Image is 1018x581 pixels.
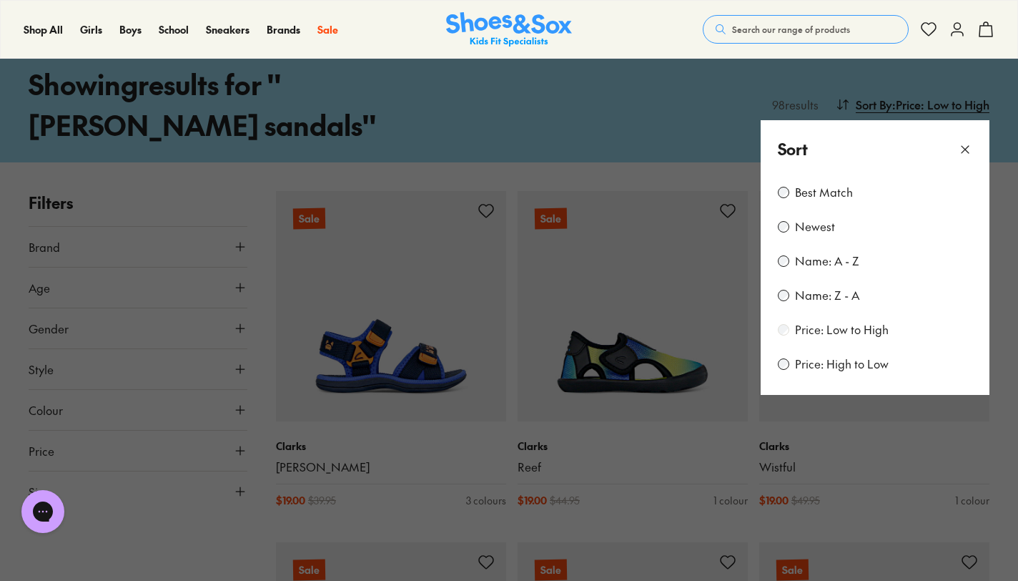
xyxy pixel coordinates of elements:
[24,22,63,37] a: Shop All
[119,22,142,36] span: Boys
[795,219,835,235] label: Newest
[206,22,249,37] a: Sneakers
[778,137,808,161] p: Sort
[703,15,909,44] button: Search our range of products
[446,12,572,47] img: SNS_Logo_Responsive.svg
[159,22,189,36] span: School
[267,22,300,36] span: Brands
[795,322,889,338] label: Price: Low to High
[795,356,889,372] label: Price: High to Low
[206,22,249,36] span: Sneakers
[119,22,142,37] a: Boys
[317,22,338,37] a: Sale
[159,22,189,37] a: School
[80,22,102,37] a: Girls
[732,23,850,36] span: Search our range of products
[267,22,300,37] a: Brands
[795,185,853,200] label: Best Match
[24,22,63,36] span: Shop All
[317,22,338,36] span: Sale
[446,12,572,47] a: Shoes & Sox
[14,485,71,538] iframe: Gorgias live chat messenger
[795,253,859,269] label: Name: A - Z
[80,22,102,36] span: Girls
[795,288,859,303] label: Name: Z - A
